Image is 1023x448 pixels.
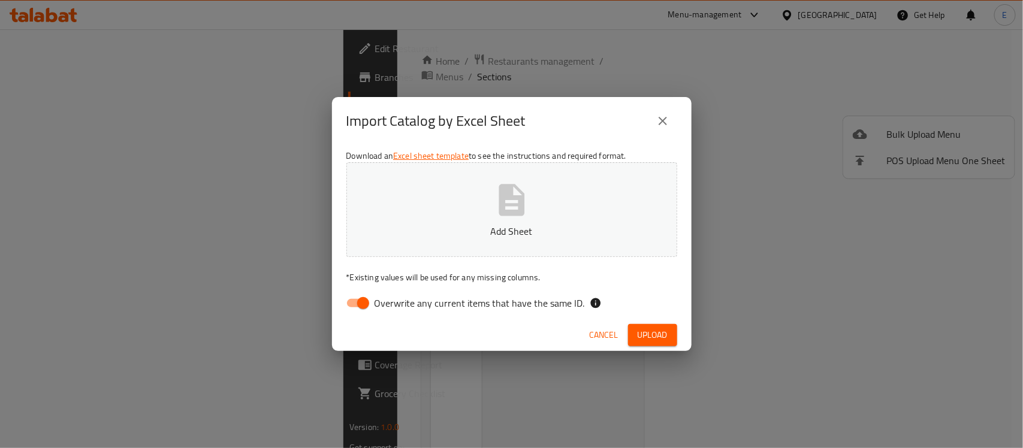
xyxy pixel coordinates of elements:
[346,111,526,131] h2: Import Catalog by Excel Sheet
[590,328,618,343] span: Cancel
[638,328,668,343] span: Upload
[393,148,469,164] a: Excel sheet template
[648,107,677,135] button: close
[332,145,692,319] div: Download an to see the instructions and required format.
[375,296,585,310] span: Overwrite any current items that have the same ID.
[628,324,677,346] button: Upload
[346,271,677,283] p: Existing values will be used for any missing columns.
[365,224,659,238] p: Add Sheet
[590,297,602,309] svg: If the overwrite option isn't selected, then the items that match an existing ID will be ignored ...
[346,162,677,257] button: Add Sheet
[585,324,623,346] button: Cancel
